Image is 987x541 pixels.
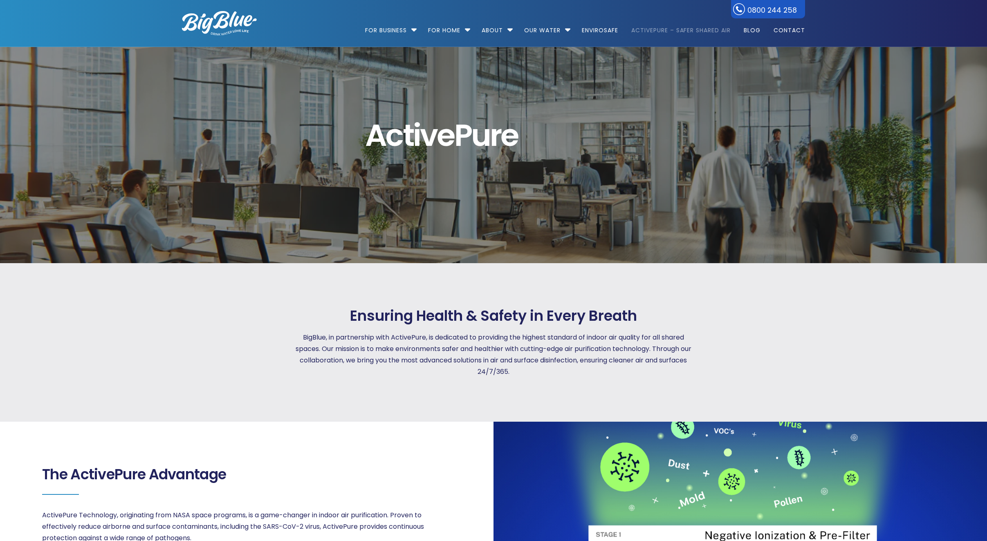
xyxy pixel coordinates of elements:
span: t [403,117,413,154]
h1: Ensuring Health & Safety in Every Breath [290,307,697,324]
span: c [386,117,402,154]
span: The ActivePure Advantage [42,466,226,483]
img: logo [182,11,257,36]
span: i [413,117,420,154]
span: A [365,117,386,154]
span: e [500,117,518,154]
span: u [471,117,490,154]
span: v [420,117,437,154]
span: r [490,117,500,154]
span: e [437,117,454,154]
span: P [454,117,471,154]
p: BigBlue, in partnership with ActivePure, is dedicated to providing the highest standard of indoor... [290,332,697,378]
